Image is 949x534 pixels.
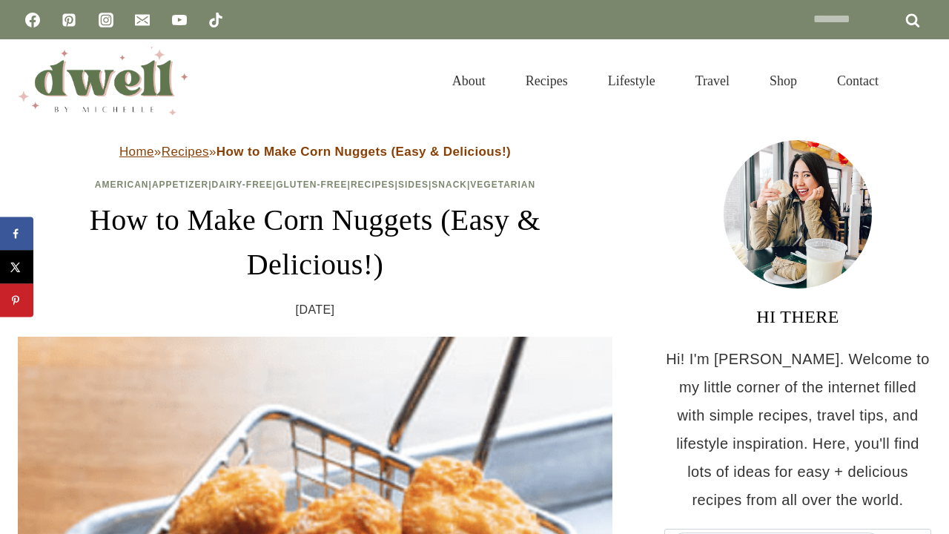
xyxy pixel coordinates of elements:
[675,55,750,107] a: Travel
[18,47,188,115] img: DWELL by michelle
[201,5,231,35] a: TikTok
[18,5,47,35] a: Facebook
[119,145,154,159] a: Home
[165,5,194,35] a: YouTube
[432,55,506,107] a: About
[432,55,899,107] nav: Primary Navigation
[664,345,931,514] p: Hi! I'm [PERSON_NAME]. Welcome to my little corner of the internet filled with simple recipes, tr...
[128,5,157,35] a: Email
[431,179,467,190] a: Snack
[162,145,209,159] a: Recipes
[750,55,817,107] a: Shop
[276,179,347,190] a: Gluten-Free
[906,68,931,93] button: View Search Form
[119,145,511,159] span: » »
[152,179,208,190] a: Appetizer
[95,179,149,190] a: American
[18,198,612,287] h1: How to Make Corn Nuggets (Easy & Delicious!)
[588,55,675,107] a: Lifestyle
[398,179,429,190] a: Sides
[470,179,535,190] a: Vegetarian
[91,5,121,35] a: Instagram
[506,55,588,107] a: Recipes
[296,299,335,321] time: [DATE]
[95,179,535,190] span: | | | | | | |
[664,303,931,330] h3: HI THERE
[817,55,899,107] a: Contact
[216,145,511,159] strong: How to Make Corn Nuggets (Easy & Delicious!)
[54,5,84,35] a: Pinterest
[351,179,395,190] a: Recipes
[212,179,273,190] a: Dairy-Free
